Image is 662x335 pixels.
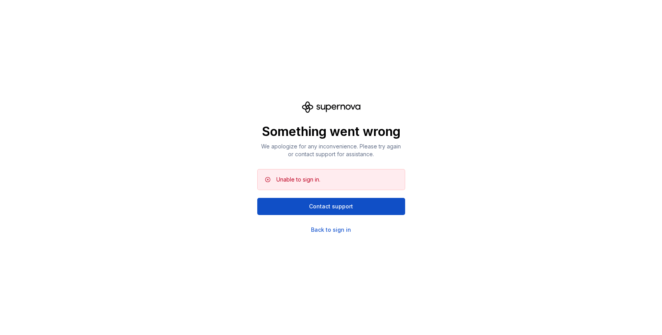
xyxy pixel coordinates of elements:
p: We apologize for any inconvenience. Please try again or contact support for assistance. [257,143,405,158]
p: Something went wrong [257,124,405,139]
div: Unable to sign in. [276,176,320,183]
span: Contact support [309,203,353,210]
a: Back to sign in [311,226,351,234]
button: Contact support [257,198,405,215]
